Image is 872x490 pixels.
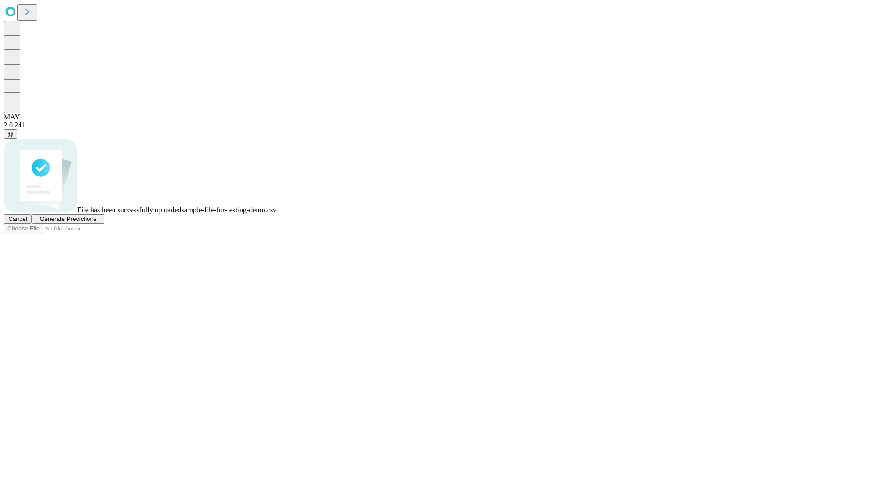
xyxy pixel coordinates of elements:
span: sample-file-for-testing-demo.csv [181,206,277,214]
span: @ [7,131,14,137]
span: File has been successfully uploaded [77,206,181,214]
button: Cancel [4,214,32,224]
div: 2.0.241 [4,121,868,129]
div: MAY [4,113,868,121]
span: Cancel [8,216,27,222]
button: Generate Predictions [32,214,104,224]
button: @ [4,129,17,139]
span: Generate Predictions [40,216,96,222]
